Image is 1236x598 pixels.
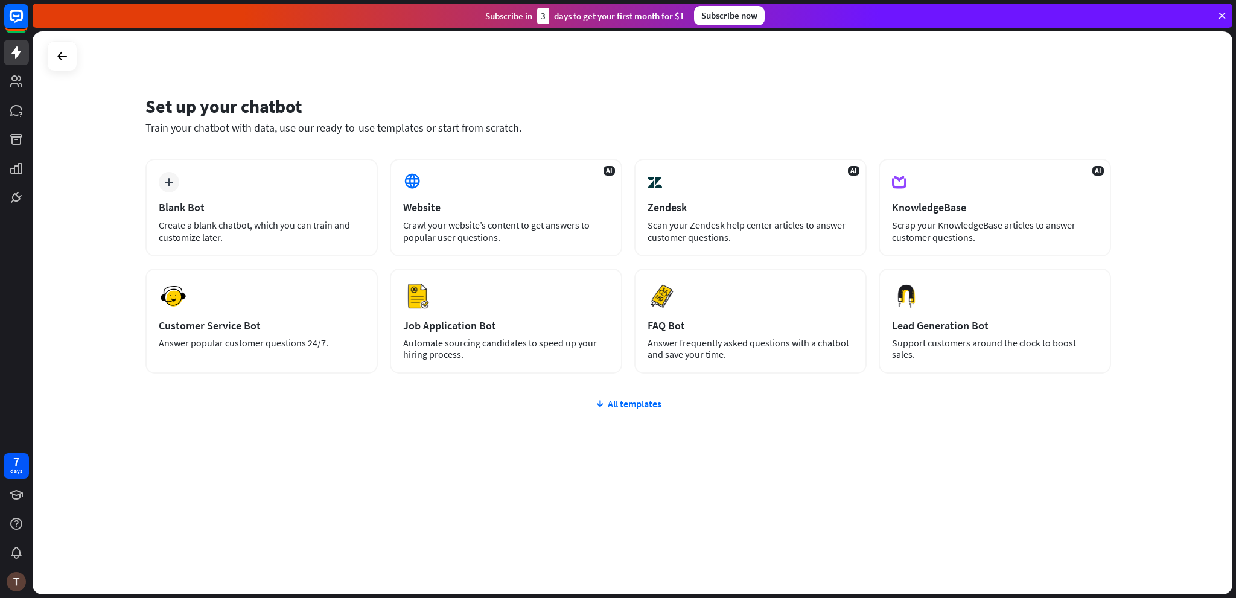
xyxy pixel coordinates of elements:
[164,178,173,186] i: plus
[403,200,609,214] div: Website
[892,337,1098,360] div: Support customers around the clock to boost sales.
[892,319,1098,332] div: Lead Generation Bot
[537,8,549,24] div: 3
[648,319,853,332] div: FAQ Bot
[1092,166,1104,176] span: AI
[648,337,853,360] div: Answer frequently asked questions with a chatbot and save your time.
[159,337,365,349] div: Answer popular customer questions 24/7.
[604,166,615,176] span: AI
[648,219,853,243] div: Scan your Zendesk help center articles to answer customer questions.
[485,8,684,24] div: Subscribe in days to get your first month for $1
[648,200,853,214] div: Zendesk
[892,200,1098,214] div: KnowledgeBase
[694,6,765,25] div: Subscribe now
[159,200,365,214] div: Blank Bot
[145,121,1111,135] div: Train your chatbot with data, use our ready-to-use templates or start from scratch.
[10,467,22,476] div: days
[892,219,1098,243] div: Scrap your KnowledgeBase articles to answer customer questions.
[403,219,609,243] div: Crawl your website’s content to get answers to popular user questions.
[159,219,365,243] div: Create a blank chatbot, which you can train and customize later.
[145,398,1111,410] div: All templates
[403,337,609,360] div: Automate sourcing candidates to speed up your hiring process.
[159,319,365,332] div: Customer Service Bot
[4,453,29,479] a: 7 days
[145,95,1111,118] div: Set up your chatbot
[13,456,19,467] div: 7
[403,319,609,332] div: Job Application Bot
[848,166,859,176] span: AI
